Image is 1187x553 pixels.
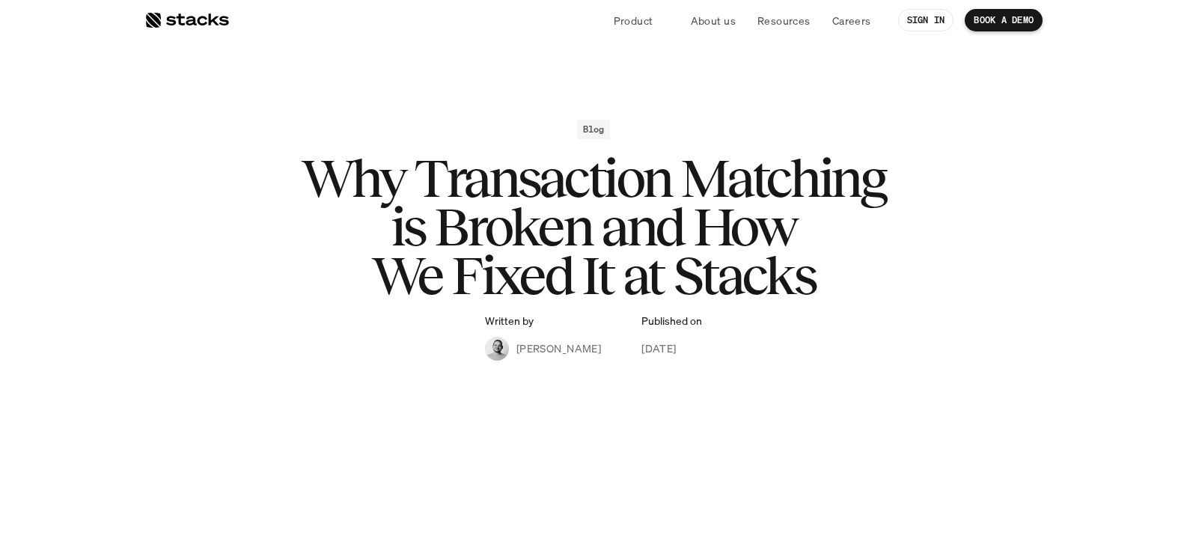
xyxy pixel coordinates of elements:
p: [DATE] [641,340,677,356]
a: About us [682,7,745,34]
p: [PERSON_NAME] [516,340,601,356]
a: SIGN IN [898,9,954,31]
p: SIGN IN [907,15,945,25]
p: Written by [485,315,534,328]
p: BOOK A DEMO [974,15,1034,25]
a: BOOK A DEMO [965,9,1043,31]
a: Careers [823,7,880,34]
a: Resources [748,7,820,34]
h2: Blog [583,124,605,135]
h1: Why Transaction Matching is Broken and How We Fixed It at Stacks [294,154,893,299]
p: Resources [757,13,811,28]
p: Published on [641,315,702,328]
p: About us [691,13,736,28]
p: Careers [832,13,871,28]
p: Product [614,13,653,28]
